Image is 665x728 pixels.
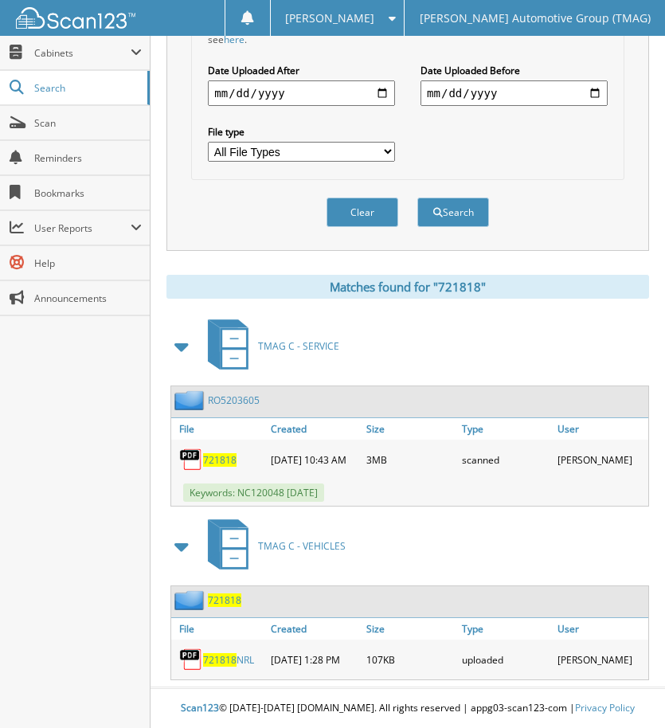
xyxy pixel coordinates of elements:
[166,275,649,299] div: Matches found for "721818"
[171,618,267,640] a: File
[34,46,131,60] span: Cabinets
[458,618,554,640] a: Type
[203,453,237,467] a: 721818
[208,125,395,139] label: File type
[267,418,362,440] a: Created
[417,198,489,227] button: Search
[362,618,458,640] a: Size
[258,339,339,353] span: TMAG C - SERVICE
[34,221,131,235] span: User Reports
[34,292,142,305] span: Announcements
[327,198,398,227] button: Clear
[420,14,651,23] span: [PERSON_NAME] Automotive Group (TMAG)
[34,151,142,165] span: Reminders
[179,448,203,472] img: PDF.png
[362,644,458,675] div: 107KB
[267,644,362,675] div: [DATE] 1:28 PM
[208,64,395,77] label: Date Uploaded After
[179,648,203,671] img: PDF.png
[34,81,139,95] span: Search
[258,539,346,553] span: TMAG C - VEHICLES
[198,515,346,577] a: TMAG C - VEHICLES
[181,701,219,714] span: Scan123
[151,689,665,728] div: © [DATE]-[DATE] [DOMAIN_NAME]. All rights reserved | appg03-scan123-com |
[174,390,208,410] img: folder2.png
[203,653,237,667] span: 721818
[575,701,635,714] a: Privacy Policy
[554,644,649,675] div: [PERSON_NAME]
[362,418,458,440] a: Size
[208,393,260,407] a: RO5203605
[224,33,244,46] a: here
[34,256,142,270] span: Help
[203,653,254,667] a: 721818NRL
[458,444,554,476] div: scanned
[208,593,241,607] a: 721818
[208,80,395,106] input: start
[554,618,649,640] a: User
[554,444,649,476] div: [PERSON_NAME]
[183,483,324,502] span: Keywords: NC120048 [DATE]
[554,418,649,440] a: User
[285,14,374,23] span: [PERSON_NAME]
[267,618,362,640] a: Created
[174,590,208,610] img: folder2.png
[267,444,362,476] div: [DATE] 10:43 AM
[34,186,142,200] span: Bookmarks
[421,80,608,106] input: end
[458,418,554,440] a: Type
[362,444,458,476] div: 3MB
[198,315,339,378] a: TMAG C - SERVICE
[585,652,665,728] iframe: Chat Widget
[458,644,554,675] div: uploaded
[34,116,142,130] span: Scan
[421,64,608,77] label: Date Uploaded Before
[16,7,135,29] img: scan123-logo-white.svg
[171,418,267,440] a: File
